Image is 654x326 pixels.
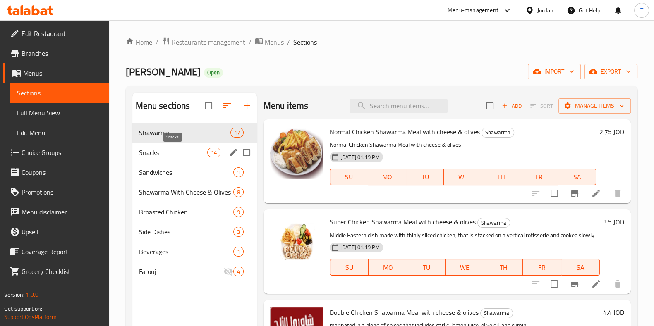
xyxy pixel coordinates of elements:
span: [PERSON_NAME] [126,62,201,81]
span: Sandwiches [139,167,233,177]
div: items [233,267,244,276]
span: FR [526,262,558,274]
img: Super Chicken Shawarma Meal with cheese & olives [270,216,323,269]
button: TU [406,169,444,185]
div: Farouj4 [132,262,257,281]
div: items [233,247,244,257]
nav: breadcrumb [126,37,637,48]
span: Get support on: [4,303,42,314]
button: SA [558,169,596,185]
span: 1 [234,169,243,176]
span: Coupons [22,167,103,177]
div: Shawarma17 [132,123,257,143]
span: Snacks [139,148,207,157]
button: MO [369,259,407,276]
input: search [350,99,448,113]
nav: Menu sections [132,119,257,285]
span: SU [333,171,365,183]
button: FR [523,259,561,276]
span: Coverage Report [22,247,103,257]
span: Normal Chicken Shawarma Meal with cheese & olives [330,126,480,138]
h6: 2.75 JOD [599,126,624,138]
span: Menus [265,37,284,47]
div: Snacks14edit [132,143,257,162]
span: 1.0.0 [26,289,38,300]
span: Sections [293,37,317,47]
img: Normal Chicken Shawarma Meal with cheese & olives [270,126,323,179]
span: TU [410,262,442,274]
span: WE [449,262,481,274]
span: SA [561,171,593,183]
span: 1 [234,248,243,256]
a: Edit menu item [591,279,601,289]
h2: Menu items [264,100,309,112]
a: Support.OpsPlatform [4,312,57,322]
span: Branches [22,48,103,58]
svg: Inactive section [223,267,233,276]
h2: Menu sections [136,100,190,112]
span: Add item [498,100,525,112]
span: MO [371,171,403,183]
span: WE [447,171,479,183]
button: WE [444,169,482,185]
span: Shawarma [478,218,510,228]
div: Shawarma [482,128,514,138]
span: Open [204,69,223,76]
a: Menus [255,37,284,48]
span: Select section [481,97,498,114]
button: TU [407,259,446,276]
span: Restaurants management [172,37,245,47]
span: Sections [17,88,103,98]
h6: 3.5 JOD [603,216,624,228]
button: SU [330,169,368,185]
div: Shawarma [477,218,510,228]
p: Normal Chicken Shawarma Meal with cheese & olives [330,140,596,150]
span: MO [372,262,404,274]
a: Edit Menu [10,123,109,143]
li: / [156,37,158,47]
a: Menu disclaimer [3,202,109,222]
span: Promotions [22,187,103,197]
span: Choice Groups [22,148,103,157]
span: Beverages [139,247,233,257]
span: 3 [234,228,243,236]
span: Add [501,101,523,111]
a: Home [126,37,152,47]
span: Super Chicken Shawarma Meal with cheese & olives [330,216,476,228]
span: Version: [4,289,24,300]
a: Coverage Report [3,242,109,262]
div: items [230,128,244,138]
span: Full Menu View [17,108,103,118]
a: Branches [3,43,109,63]
span: Broasted Chicken [139,207,233,217]
button: delete [608,183,628,203]
span: Grocery Checklist [22,267,103,276]
div: Shawarma [480,308,513,318]
li: / [249,37,252,47]
span: Shawarma [482,128,514,137]
span: Side Dishes [139,227,233,237]
button: MO [368,169,406,185]
button: edit [227,146,240,159]
span: Edit Restaurant [22,29,103,38]
span: Edit Menu [17,128,103,138]
div: items [233,167,244,177]
span: Farouj [139,267,223,276]
span: Manage items [565,101,624,111]
a: Edit Restaurant [3,24,109,43]
span: Select section first [525,100,558,112]
span: [DATE] 01:19 PM [337,243,383,251]
div: items [207,148,220,157]
span: SA [565,262,597,274]
a: Edit menu item [591,188,601,198]
span: 9 [234,208,243,216]
div: Sandwiches1 [132,162,257,182]
li: / [287,37,290,47]
a: Choice Groups [3,143,109,162]
span: Double Chicken Shawarma Meal with cheese & olives [330,306,479,319]
div: Broasted Chicken9 [132,202,257,222]
span: Select all sections [200,97,217,114]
